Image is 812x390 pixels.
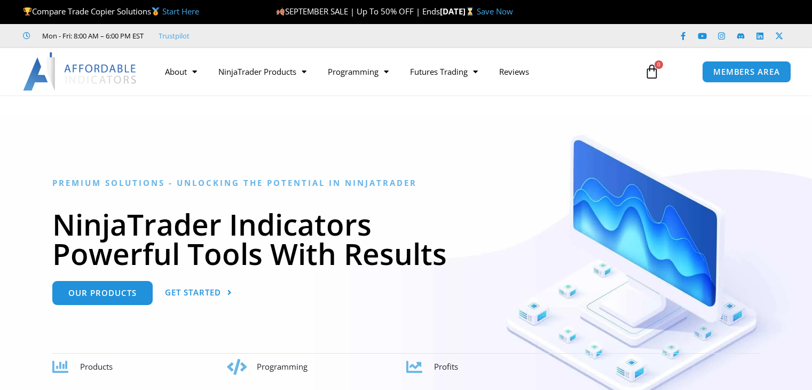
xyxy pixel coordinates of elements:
a: MEMBERS AREA [702,61,791,83]
a: Save Now [477,6,513,17]
img: 🍂 [277,7,285,15]
img: 🥇 [152,7,160,15]
a: Get Started [165,281,232,305]
span: Our Products [68,289,137,297]
span: MEMBERS AREA [713,68,780,76]
h1: NinjaTrader Indicators Powerful Tools With Results [52,209,760,268]
img: LogoAI | Affordable Indicators – NinjaTrader [23,52,138,91]
strong: [DATE] [440,6,477,17]
a: Start Here [162,6,199,17]
img: ⌛ [466,7,474,15]
span: Get Started [165,288,221,297]
span: Mon - Fri: 8:00 AM – 6:00 PM EST [40,29,144,42]
a: 0 [628,56,675,87]
a: Futures Trading [399,59,488,84]
a: Our Products [52,281,153,305]
span: Programming [257,361,308,372]
span: SEPTEMBER SALE | Up To 50% OFF | Ends [276,6,440,17]
a: Reviews [488,59,540,84]
img: 🏆 [23,7,31,15]
a: Trustpilot [159,29,190,42]
span: 0 [655,60,663,69]
a: About [154,59,208,84]
h6: Premium Solutions - Unlocking the Potential in NinjaTrader [52,178,760,188]
span: Compare Trade Copier Solutions [23,6,199,17]
span: Profits [434,361,458,372]
nav: Menu [154,59,634,84]
a: Programming [317,59,399,84]
a: NinjaTrader Products [208,59,317,84]
span: Products [80,361,113,372]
